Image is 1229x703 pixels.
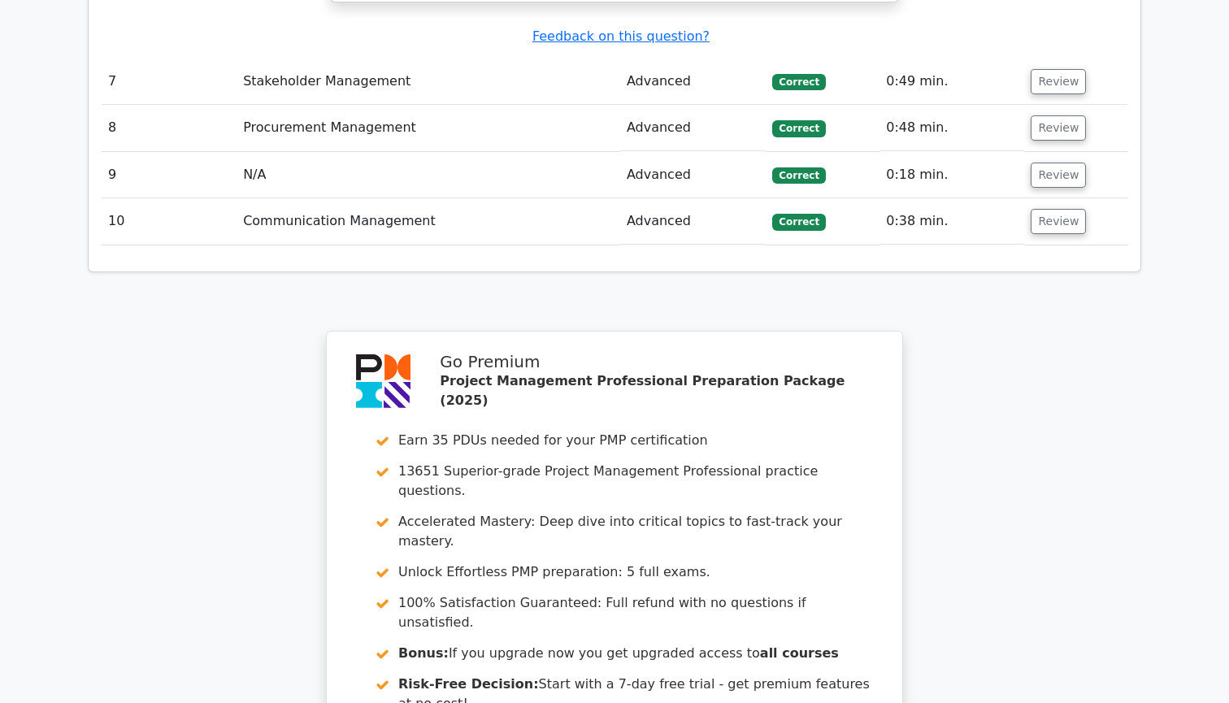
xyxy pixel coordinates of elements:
[620,59,766,105] td: Advanced
[1031,69,1086,94] button: Review
[620,105,766,151] td: Advanced
[102,59,237,105] td: 7
[772,120,825,137] span: Correct
[879,59,1024,105] td: 0:49 min.
[1031,209,1086,234] button: Review
[237,198,620,245] td: Communication Management
[237,59,620,105] td: Stakeholder Management
[879,152,1024,198] td: 0:18 min.
[102,198,237,245] td: 10
[237,152,620,198] td: N/A
[772,214,825,230] span: Correct
[237,105,620,151] td: Procurement Management
[102,105,237,151] td: 8
[620,198,766,245] td: Advanced
[879,105,1024,151] td: 0:48 min.
[102,152,237,198] td: 9
[772,74,825,90] span: Correct
[620,152,766,198] td: Advanced
[532,28,710,44] a: Feedback on this question?
[1031,163,1086,188] button: Review
[879,198,1024,245] td: 0:38 min.
[1031,115,1086,141] button: Review
[772,167,825,184] span: Correct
